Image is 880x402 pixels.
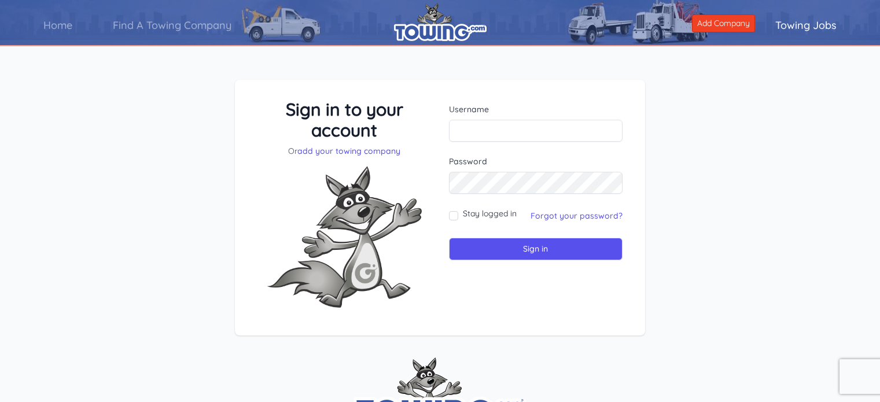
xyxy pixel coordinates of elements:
[463,208,517,219] label: Stay logged in
[449,156,623,167] label: Password
[449,104,623,115] label: Username
[449,238,623,260] input: Sign in
[257,157,431,317] img: Fox-Excited.png
[23,9,93,42] a: Home
[531,211,623,221] a: Forgot your password?
[257,99,432,141] h3: Sign in to your account
[93,9,252,42] a: Find A Towing Company
[755,9,857,42] a: Towing Jobs
[394,3,487,41] img: logo.png
[257,145,432,157] p: Or
[297,146,400,156] a: add your towing company
[692,14,755,32] a: Add Company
